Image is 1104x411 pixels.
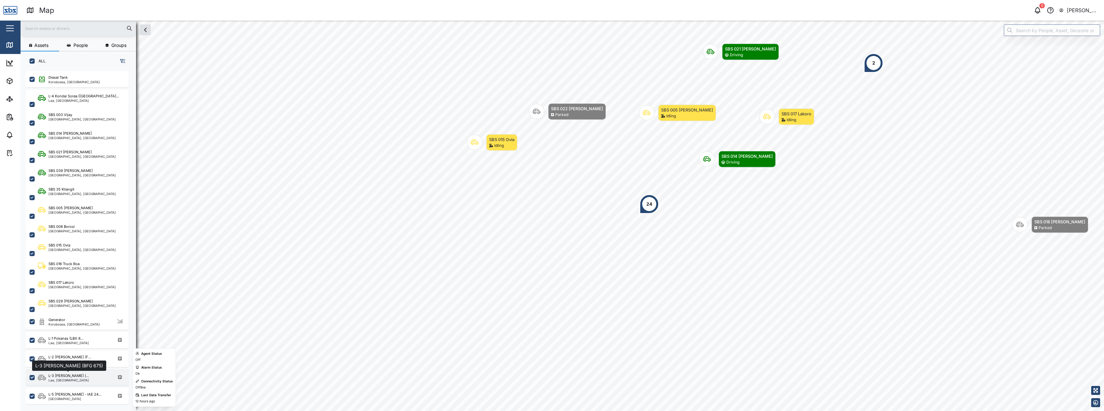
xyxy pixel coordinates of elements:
[48,168,93,174] div: SBS 039 [PERSON_NAME]
[48,229,116,233] div: [GEOGRAPHIC_DATA], [GEOGRAPHIC_DATA]
[26,69,136,406] div: grid
[781,111,811,117] div: SBS 017 Lakoro
[699,151,776,167] div: Map marker
[48,248,116,251] div: [GEOGRAPHIC_DATA], [GEOGRAPHIC_DATA]
[24,23,132,33] input: Search assets or drivers
[555,112,568,118] div: Parked
[639,105,716,121] div: Map marker
[17,59,46,67] div: Dashboard
[48,131,92,136] div: SBS 014 [PERSON_NAME]
[17,41,31,49] div: Map
[640,194,659,214] div: Map marker
[17,113,39,121] div: Reports
[48,323,100,326] div: Korobosea, [GEOGRAPHIC_DATA]
[48,94,119,99] div: L-4 Kondai Sorea ([GEOGRAPHIC_DATA]...
[1059,6,1099,15] button: [PERSON_NAME] SBS
[1004,24,1100,36] input: Search by People, Asset, Geozone or Place
[48,243,70,248] div: SBS 015 Ovia
[141,351,162,356] div: Agent Status
[48,280,74,285] div: SBS 017 Lakoro
[17,131,37,138] div: Alarms
[1012,217,1088,233] div: Map marker
[48,118,116,121] div: [GEOGRAPHIC_DATA], [GEOGRAPHIC_DATA]
[48,187,74,192] div: SBS 35 Kilangit
[48,149,92,155] div: SBS 021 [PERSON_NAME]
[48,211,116,214] div: [GEOGRAPHIC_DATA], [GEOGRAPHIC_DATA]
[759,109,814,125] div: Map marker
[48,341,89,344] div: Lae, [GEOGRAPHIC_DATA]
[111,43,126,48] span: Groups
[48,112,72,118] div: SBS 003 Vijay
[726,159,739,165] div: Driving
[39,5,54,16] div: Map
[141,365,162,370] div: Alarm Status
[730,52,743,58] div: Driving
[141,393,171,398] div: Last Data Transfer
[48,224,75,229] div: SBS 008 Borosi
[48,80,100,84] div: Korobosea, [GEOGRAPHIC_DATA]
[1039,3,1045,8] div: 5
[48,317,65,323] div: Generator
[1039,225,1052,231] div: Parked
[467,134,517,151] div: Map marker
[551,105,603,112] div: SBS 022 [PERSON_NAME]
[21,21,1104,411] canvas: Map
[48,75,68,80] div: Diesel Tank
[48,99,119,102] div: Lae, [GEOGRAPHIC_DATA]
[48,379,89,382] div: Lae, [GEOGRAPHIC_DATA]
[48,354,91,360] div: L-2 [PERSON_NAME] (F...
[872,59,875,67] div: 2
[48,304,116,307] div: [GEOGRAPHIC_DATA], [GEOGRAPHIC_DATA]
[48,392,101,397] div: L-5 [PERSON_NAME] - IAE 24...
[48,360,91,363] div: Lae, [GEOGRAPHIC_DATA]
[48,261,80,267] div: SBS 016 Truck Roa
[48,397,101,400] div: [GEOGRAPHIC_DATA]
[489,136,514,143] div: SBS 015 Ovia
[864,53,883,73] div: Map marker
[135,399,155,404] div: 12 hours ago
[135,357,141,362] div: Off
[48,155,116,158] div: [GEOGRAPHIC_DATA], [GEOGRAPHIC_DATA]
[135,371,140,376] div: Ok
[725,46,776,52] div: SBS 021 [PERSON_NAME]
[17,149,34,156] div: Tasks
[48,336,83,341] div: L-1 Pokanas (LBX 8...
[73,43,88,48] span: People
[34,43,48,48] span: Assets
[646,201,652,208] div: 24
[17,95,32,103] div: Sites
[787,117,796,123] div: Idling
[135,385,146,390] div: Offline
[1067,6,1099,14] div: [PERSON_NAME] SBS
[1034,219,1085,225] div: SBS 018 [PERSON_NAME]
[35,58,46,64] label: ALL
[48,285,116,289] div: [GEOGRAPHIC_DATA], [GEOGRAPHIC_DATA]
[529,103,606,120] div: Map marker
[48,192,116,195] div: [GEOGRAPHIC_DATA], [GEOGRAPHIC_DATA]
[3,3,17,17] img: Main Logo
[48,267,116,270] div: [GEOGRAPHIC_DATA], [GEOGRAPHIC_DATA]
[48,373,89,379] div: L-3 [PERSON_NAME] (...
[48,205,93,211] div: SBS 005 [PERSON_NAME]
[666,113,676,119] div: Idling
[48,174,116,177] div: [GEOGRAPHIC_DATA], [GEOGRAPHIC_DATA]
[494,143,504,149] div: Idling
[141,379,173,384] div: Connectivity Status
[48,299,93,304] div: SBS 029 [PERSON_NAME]
[721,153,773,159] div: SBS 014 [PERSON_NAME]
[703,44,779,60] div: Map marker
[48,136,116,139] div: [GEOGRAPHIC_DATA], [GEOGRAPHIC_DATA]
[17,77,37,85] div: Assets
[661,107,713,113] div: SBS 005 [PERSON_NAME]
